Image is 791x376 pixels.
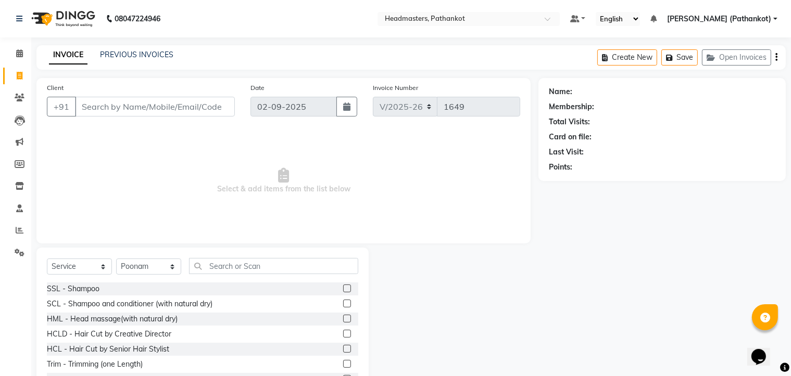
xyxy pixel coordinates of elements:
[49,46,87,64] a: INVOICE
[549,86,572,97] div: Name:
[100,50,173,59] a: PREVIOUS INVOICES
[597,49,657,66] button: Create New
[115,4,160,33] b: 08047224946
[747,334,781,366] iframe: chat widget
[47,359,143,370] div: Trim - Trimming (one Length)
[549,101,594,112] div: Membership:
[47,83,64,93] label: Client
[47,314,178,325] div: HML - Head massage(with natural dry)
[702,49,771,66] button: Open Invoices
[47,329,171,340] div: HCLD - Hair Cut by Creative Director
[47,129,520,233] span: Select & add items from the list below
[47,299,212,309] div: SCL - Shampoo and conditioner (with natural dry)
[549,162,572,173] div: Points:
[549,132,592,142] div: Card on file:
[47,97,76,116] button: +91
[549,116,590,127] div: Total Visits:
[189,258,358,274] input: Search or Scan
[373,83,418,93] label: Invoice Number
[75,97,235,116] input: Search by Name/Mobile/Email/Code
[549,147,584,158] div: Last Visit:
[661,49,698,66] button: Save
[27,4,98,33] img: logo
[250,83,265,93] label: Date
[47,344,169,355] div: HCL - Hair Cut by Senior Hair Stylist
[47,283,99,294] div: SSL - Shampoo
[667,14,771,24] span: [PERSON_NAME] (Pathankot)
